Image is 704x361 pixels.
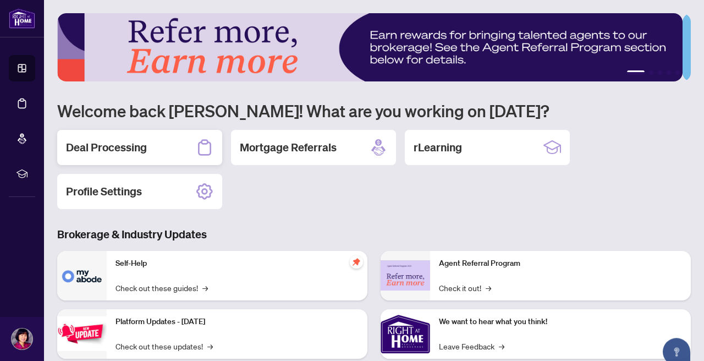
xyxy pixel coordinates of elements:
img: Platform Updates - July 21, 2025 [57,316,107,351]
img: Self-Help [57,251,107,300]
img: We want to hear what you think! [381,309,430,359]
button: 1 [627,70,645,75]
button: Open asap [660,322,693,355]
img: Agent Referral Program [381,260,430,291]
p: Self-Help [116,258,359,270]
h2: rLearning [414,140,462,155]
button: 4 [667,70,671,75]
span: → [202,282,208,294]
a: Check out these updates!→ [116,340,213,352]
img: Profile Icon [12,329,32,349]
a: Leave Feedback→ [439,340,504,352]
a: Check out these guides!→ [116,282,208,294]
span: → [486,282,491,294]
h3: Brokerage & Industry Updates [57,227,691,242]
p: Agent Referral Program [439,258,682,270]
button: 3 [658,70,662,75]
span: → [207,340,213,352]
img: Slide 0 [57,13,683,81]
span: pushpin [350,255,363,269]
h2: Deal Processing [66,140,147,155]
span: → [499,340,504,352]
button: 2 [649,70,653,75]
img: logo [9,8,35,29]
p: Platform Updates - [DATE] [116,316,359,328]
h2: Mortgage Referrals [240,140,337,155]
h2: Profile Settings [66,184,142,199]
p: We want to hear what you think! [439,316,682,328]
button: 5 [675,70,680,75]
h1: Welcome back [PERSON_NAME]! What are you working on [DATE]? [57,100,691,121]
a: Check it out!→ [439,282,491,294]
